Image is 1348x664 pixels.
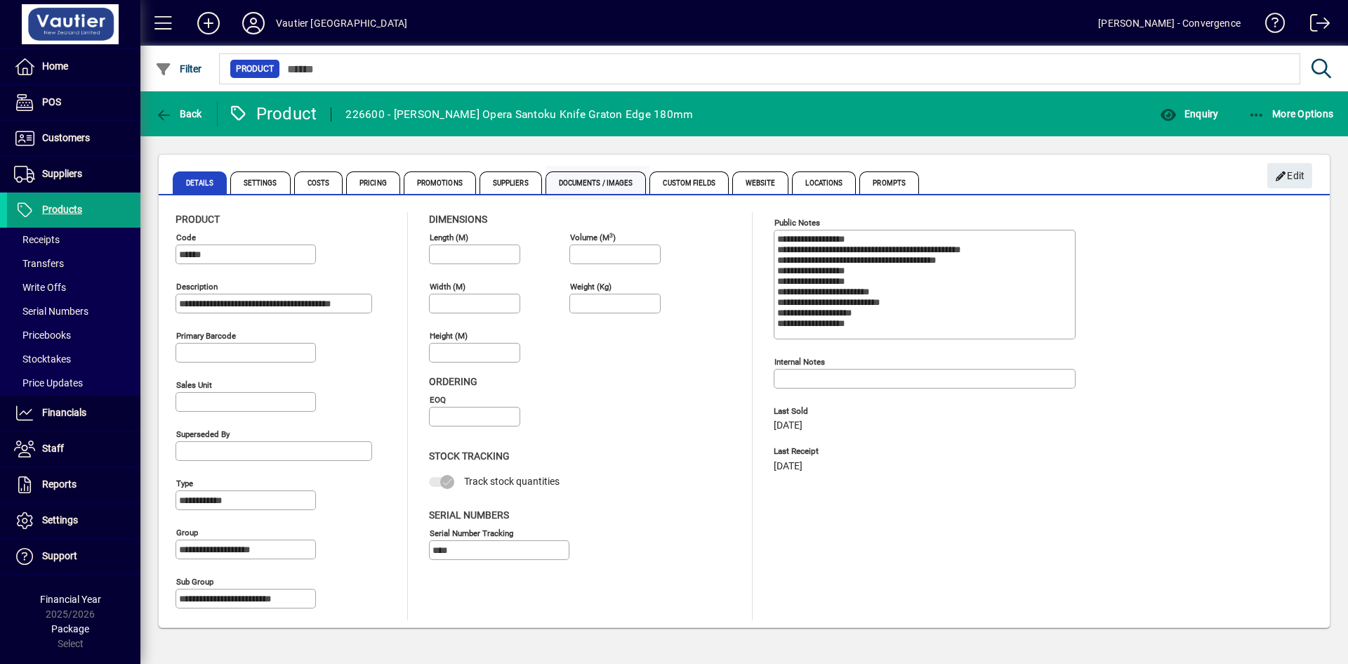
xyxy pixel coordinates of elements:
span: Back [155,108,202,119]
mat-label: Primary barcode [176,331,236,341]
a: Serial Numbers [7,299,140,323]
span: Last Sold [774,407,984,416]
mat-label: Width (m) [430,282,465,292]
div: Product [228,103,317,125]
span: Package [51,623,89,634]
span: Financial Year [40,594,101,605]
mat-label: Public Notes [774,218,820,228]
span: [DATE] [774,461,802,472]
button: Profile [231,11,276,36]
a: Customers [7,121,140,156]
div: [PERSON_NAME] - Convergence [1098,12,1241,34]
a: Receipts [7,228,140,252]
span: Custom Fields [649,171,728,194]
span: Costs [294,171,343,194]
span: POS [42,96,61,108]
a: Settings [7,503,140,538]
mat-label: Sub group [176,577,213,587]
span: Suppliers [480,171,542,194]
mat-label: Length (m) [430,233,468,242]
a: Write Offs [7,275,140,299]
span: Serial Numbers [14,306,88,317]
mat-label: Internal Notes [774,357,825,367]
mat-label: Serial Number tracking [430,528,513,538]
span: Products [42,204,82,215]
span: Documents / Images [546,171,647,194]
span: Stocktakes [14,353,71,365]
span: Filter [155,63,202,74]
span: Product [236,62,274,76]
mat-label: Superseded by [176,429,230,439]
button: More Options [1245,101,1337,126]
span: Last Receipt [774,447,984,456]
span: [DATE] [774,420,802,431]
span: Website [732,171,789,194]
span: Write Offs [14,282,66,293]
span: Pricing [346,171,400,194]
span: Ordering [429,376,477,387]
a: Home [7,49,140,84]
span: Financials [42,407,86,418]
span: Promotions [404,171,476,194]
span: Dimensions [429,214,487,225]
span: Settings [42,514,78,526]
mat-label: Description [176,282,218,292]
a: Transfers [7,252,140,275]
button: Enquiry [1156,101,1222,126]
mat-label: Weight (Kg) [570,282,612,292]
div: Vautier [GEOGRAPHIC_DATA] [276,12,407,34]
button: Edit [1267,163,1312,188]
span: Price Updates [14,377,83,389]
button: Add [186,11,231,36]
span: Support [42,550,77,561]
a: Price Updates [7,371,140,395]
a: Staff [7,431,140,467]
span: Prompts [859,171,919,194]
span: Suppliers [42,168,82,179]
a: POS [7,85,140,120]
button: Filter [152,56,206,82]
span: Receipts [14,234,60,245]
mat-label: Height (m) [430,331,468,341]
mat-label: Group [176,528,198,538]
a: Stocktakes [7,347,140,371]
mat-label: Code [176,233,196,242]
a: Reports [7,467,140,502]
mat-label: EOQ [430,395,446,405]
a: Knowledge Base [1255,3,1286,48]
span: Product [176,214,220,225]
a: Logout [1300,3,1330,48]
span: Pricebooks [14,330,71,341]
span: Serial Numbers [429,509,509,521]
span: Edit [1275,164,1305,188]
span: Settings [230,171,291,194]
span: Locations [792,171,856,194]
span: Track stock quantities [464,476,560,487]
span: Home [42,60,68,72]
mat-label: Sales unit [176,380,212,390]
span: Transfers [14,258,64,269]
span: More Options [1248,108,1334,119]
span: Details [173,171,227,194]
app-page-header-button: Back [140,101,218,126]
mat-label: Type [176,479,193,488]
div: 226600 - [PERSON_NAME] Opera Santoku Knife Graton Edge 180mm [345,103,693,126]
span: Stock Tracking [429,450,510,462]
mat-label: Volume (m ) [570,233,616,242]
a: Financials [7,396,140,431]
a: Suppliers [7,157,140,192]
button: Back [152,101,206,126]
span: Reports [42,479,77,490]
sup: 3 [609,231,613,238]
span: Customers [42,132,90,143]
span: Staff [42,443,64,454]
a: Support [7,539,140,574]
a: Pricebooks [7,323,140,347]
span: Enquiry [1160,108,1218,119]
